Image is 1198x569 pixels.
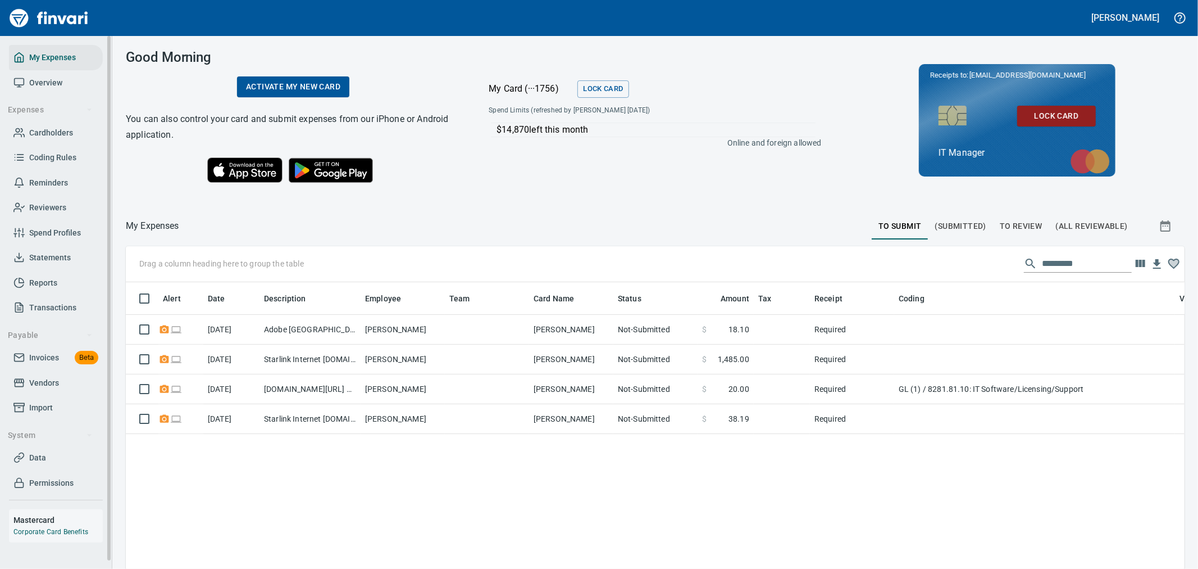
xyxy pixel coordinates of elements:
span: My Expenses [29,51,76,65]
span: Receipt [814,292,842,305]
span: To Review [1000,219,1042,233]
span: $ [702,413,707,425]
span: Spend Limits (refreshed by [PERSON_NAME] [DATE]) [489,105,735,116]
td: [DATE] [203,315,259,345]
span: Date [208,292,225,305]
a: Coding Rules [9,145,103,170]
span: Permissions [29,476,74,490]
td: Required [810,345,894,374]
span: Receipt [814,292,857,305]
td: [PERSON_NAME] [529,345,613,374]
span: Data [29,451,46,465]
span: Date [208,292,240,305]
span: 38.19 [728,413,749,425]
button: Lock Card [1017,106,1096,127]
p: Online and foreign allowed [480,137,821,148]
td: Not-Submitted [613,315,698,345]
span: Receipt Required [158,326,170,333]
span: Reviewers [29,201,66,215]
td: [DOMAIN_NAME][URL] Clicksend.c [GEOGRAPHIC_DATA] [259,374,361,404]
span: Invoices [29,351,59,365]
a: Overview [9,70,103,96]
a: Reminders [9,170,103,196]
span: Statements [29,251,71,265]
span: System [8,428,93,442]
span: Alert [163,292,195,305]
a: InvoicesBeta [9,345,103,371]
span: Reports [29,276,57,290]
a: Corporate Card Benefits [13,528,88,536]
p: My Expenses [126,219,179,233]
td: [PERSON_NAME] [529,374,613,404]
span: Receipt Required [158,415,170,422]
td: [PERSON_NAME] [529,404,613,434]
td: [PERSON_NAME] [361,374,445,404]
span: Receipt Required [158,385,170,392]
button: [PERSON_NAME] [1089,9,1162,26]
span: Description [264,292,306,305]
td: GL (1) / 8281.81.10: IT Software/Licensing/Support [894,374,1175,404]
a: Finvari [7,4,91,31]
span: (All Reviewable) [1056,219,1128,233]
span: Coding [899,292,939,305]
span: Card Name [534,292,589,305]
p: IT Manager [939,146,1096,160]
button: Show transactions within a particular date range [1149,213,1185,240]
span: Lock Card [583,83,623,96]
span: (Submitted) [935,219,986,233]
td: [PERSON_NAME] [529,315,613,345]
td: [DATE] [203,404,259,434]
td: [PERSON_NAME] [361,315,445,345]
span: Card Name [534,292,574,305]
td: Adobe [GEOGRAPHIC_DATA] [259,315,361,345]
span: Coding Rules [29,151,76,165]
span: Receipt Required [158,355,170,363]
span: Import [29,401,53,415]
a: Import [9,395,103,421]
span: Employee [365,292,416,305]
span: Beta [75,351,98,364]
a: Activate my new card [237,76,349,97]
span: Status [618,292,656,305]
p: Receipts to: [930,70,1104,81]
td: [DATE] [203,374,259,404]
span: Team [449,292,470,305]
span: Coding [899,292,924,305]
button: Payable [3,325,97,346]
span: Alert [163,292,181,305]
span: [EMAIL_ADDRESS][DOMAIN_NAME] [968,70,1086,80]
span: Online transaction [170,355,182,363]
span: Status [618,292,641,305]
h3: Good Morning [126,49,461,65]
td: Not-Submitted [613,345,698,374]
img: Get it on Google Play [283,152,379,189]
td: [DATE] [203,345,259,374]
span: Transactions [29,301,76,315]
span: Payable [8,328,93,342]
span: 18.10 [728,324,749,335]
span: $ [702,383,707,395]
span: Team [449,292,485,305]
span: Online transaction [170,385,182,392]
nav: breadcrumb [126,219,179,233]
span: Reminders [29,176,68,190]
td: Not-Submitted [613,374,698,404]
td: Not-Submitted [613,404,698,434]
a: Reports [9,270,103,296]
button: System [3,425,97,446]
a: Reviewers [9,195,103,220]
td: Required [810,315,894,345]
button: Lock Card [577,80,628,98]
td: Required [810,404,894,434]
h6: Mastercard [13,514,103,526]
span: Amount [721,292,749,305]
a: Spend Profiles [9,220,103,246]
span: Expenses [8,103,93,117]
span: 20.00 [728,383,749,395]
span: Online transaction [170,326,182,333]
p: Drag a column heading here to group the table [139,258,304,269]
td: Starlink Internet [DOMAIN_NAME] CA [259,404,361,434]
p: My Card (···1756) [489,82,573,96]
span: Tax [758,292,771,305]
span: Online transaction [170,415,182,422]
